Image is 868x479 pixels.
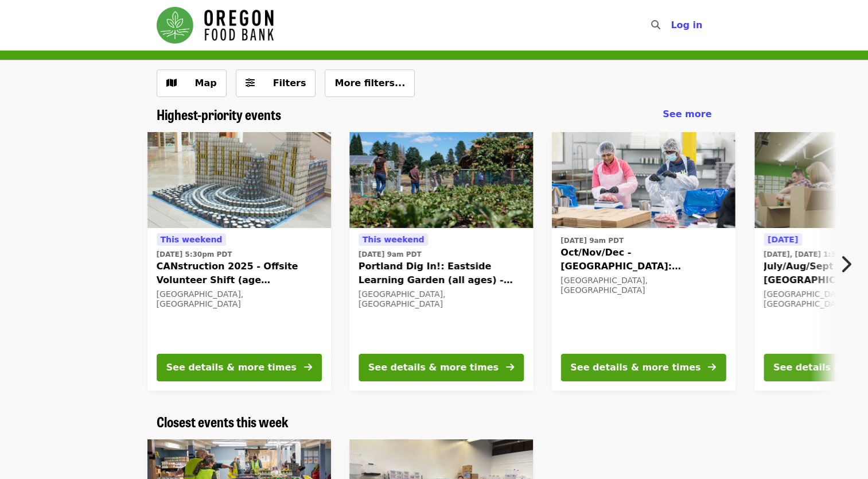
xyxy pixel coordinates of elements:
span: See more [663,109,711,119]
div: [GEOGRAPHIC_DATA], [GEOGRAPHIC_DATA] [560,276,726,295]
span: Portland Dig In!: Eastside Learning Garden (all ages) - Aug/Sept/Oct [359,260,524,287]
i: arrow-right icon [506,362,514,373]
span: Highest-priority events [157,104,281,124]
span: This weekend [161,235,223,244]
a: See details for "Portland Dig In!: Eastside Learning Garden (all ages) - Aug/Sept/Oct" [349,132,533,391]
button: See details & more times [157,354,322,381]
a: See details for "Oct/Nov/Dec - Beaverton: Repack/Sort (age 10+)" [551,132,735,391]
span: CANstruction 2025 - Offsite Volunteer Shift (age [DEMOGRAPHIC_DATA]+) [157,260,322,287]
i: map icon [166,78,177,88]
i: arrow-right icon [304,362,312,373]
div: See details & more times [368,361,499,374]
span: Oct/Nov/Dec - [GEOGRAPHIC_DATA]: Repack/Sort (age [DEMOGRAPHIC_DATA]+) [560,246,726,273]
span: More filters... [334,78,405,88]
input: Search [667,11,676,39]
a: Closest events this week [157,414,289,430]
button: See details & more times [359,354,524,381]
div: Closest events this week [147,414,721,430]
span: [DATE] [768,235,798,244]
i: chevron-right icon [840,253,851,275]
time: [DATE] 5:30pm PDT [157,249,232,260]
button: Next item [830,248,868,280]
button: Filters (0 selected) [236,69,316,97]
time: [DATE] 9am PDT [560,235,624,246]
i: arrow-right icon [708,362,716,373]
div: See details & more times [166,361,297,374]
a: See details for "CANstruction 2025 - Offsite Volunteer Shift (age 16+)" [147,132,331,391]
button: See details & more times [560,354,726,381]
img: Oct/Nov/Dec - Beaverton: Repack/Sort (age 10+) organized by Oregon Food Bank [551,132,735,229]
div: [GEOGRAPHIC_DATA], [GEOGRAPHIC_DATA] [157,289,322,309]
button: More filters... [325,69,415,97]
button: Show map view [157,69,227,97]
a: Highest-priority events [157,106,281,123]
div: [GEOGRAPHIC_DATA], [GEOGRAPHIC_DATA] [359,289,524,309]
div: See details & more times [570,361,700,374]
span: Closest events this week [157,411,289,431]
img: CANstruction 2025 - Offsite Volunteer Shift (age 16+) organized by Oregon Food Bank [147,132,331,229]
i: sliders-h icon [246,78,255,88]
span: This weekend [363,235,425,244]
img: Oregon Food Bank - Home [157,7,274,44]
i: search icon [651,20,660,30]
span: Filters [273,78,306,88]
button: Log in [661,14,711,37]
span: Log in [671,20,702,30]
img: Portland Dig In!: Eastside Learning Garden (all ages) - Aug/Sept/Oct organized by Oregon Food Bank [349,132,533,229]
div: Highest-priority events [147,106,721,123]
time: [DATE] 9am PDT [359,249,422,260]
a: See more [663,107,711,121]
span: Map [195,78,217,88]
